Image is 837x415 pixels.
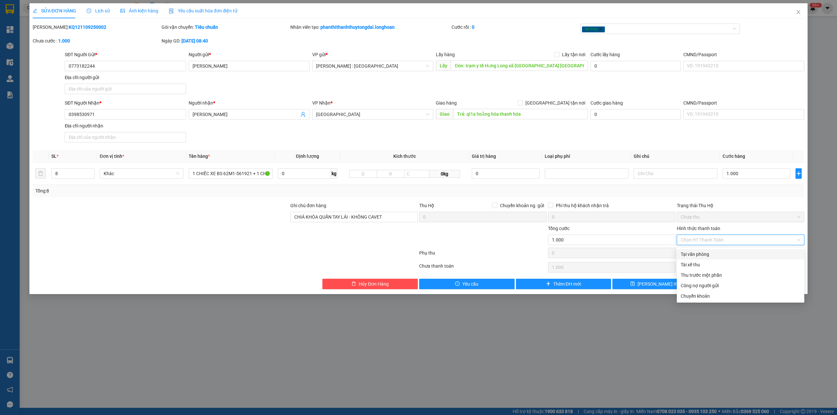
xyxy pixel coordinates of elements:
[320,25,395,30] b: phanthithanhthuytongdai.longhoan
[33,8,37,13] span: edit
[51,154,57,159] span: SL
[189,51,310,58] div: Người gửi
[796,171,801,176] span: plus
[681,251,800,258] div: Tại văn phòng
[312,51,433,58] div: VP gửi
[677,280,804,291] div: Cước gửi hàng sẽ được ghi vào công nợ của người gửi
[681,272,800,279] div: Thu trước một phần
[548,226,570,231] span: Tổng cước
[599,27,602,31] span: close
[290,212,418,222] input: Ghi chú đơn hàng
[542,150,631,163] th: Loại phụ phí
[189,154,210,159] span: Tên hàng
[58,38,70,43] b: 1.000
[436,52,455,57] span: Lấy hàng
[33,8,76,13] span: SỬA ĐƠN HÀNG
[65,122,186,129] div: Địa chỉ người nhận
[377,170,404,178] input: R
[638,280,690,288] span: [PERSON_NAME] thay đổi
[419,203,434,208] span: Thu Hộ
[169,8,238,13] span: Yêu cầu xuất hóa đơn điện tử
[553,280,581,288] span: Thêm ĐH mới
[553,202,611,209] span: Phí thu hộ khách nhận trả
[331,168,337,179] span: kg
[120,8,125,13] span: picture
[65,74,186,81] div: Địa chỉ người gửi
[189,168,272,179] input: VD: Bàn, Ghế
[195,25,218,30] b: Tiêu chuẩn
[462,280,478,288] span: Yêu cầu
[789,3,808,22] button: Close
[795,168,802,179] button: plus
[162,24,289,31] div: Gói vận chuyển:
[590,61,681,71] input: Cước lấy hàng
[451,60,588,71] input: Dọc đường
[429,170,460,178] span: 0kg
[181,38,208,43] b: [DATE] 08:40
[189,99,310,107] div: Người nhận
[436,109,453,119] span: Giao
[349,170,377,178] input: D
[681,261,800,268] div: Tài xế thu
[120,8,158,13] span: Ảnh kiện hàng
[35,187,323,194] div: Tổng: 8
[35,168,46,179] button: delete
[452,24,579,31] div: Cước rồi :
[65,84,186,94] input: Địa chỉ của người gửi
[681,235,800,245] span: Chọn HT Thanh Toán
[65,99,186,107] div: SĐT Người Nhận
[631,150,720,163] th: Ghi chú
[683,51,804,58] div: CMND/Passport
[497,202,547,209] span: Chuyển khoản ng. gửi
[681,282,800,289] div: Công nợ người gửi
[455,281,460,287] span: exclamation-circle
[546,281,551,287] span: plus
[162,37,289,44] div: Ngày GD:
[590,100,623,106] label: Cước giao hàng
[582,26,605,32] span: Xe máy
[69,25,106,30] b: KQ121109250002
[453,109,588,119] input: Dọc đường
[677,202,804,209] div: Trạng thái Thu Hộ
[516,279,611,289] button: plusThêm ĐH mới
[312,100,331,106] span: VP Nhận
[290,203,326,208] label: Ghi chú đơn hàng
[796,9,801,15] span: close
[590,52,620,57] label: Cước lấy hàng
[33,24,160,31] div: [PERSON_NAME]:
[681,292,800,300] div: Chuyển khoản
[612,279,708,289] button: save[PERSON_NAME] thay đổi
[630,281,635,287] span: save
[359,280,389,288] span: Hủy Đơn Hàng
[296,154,319,159] span: Định lượng
[559,51,588,58] span: Lấy tận nơi
[677,226,720,231] label: Hình thức thanh toán
[290,24,450,31] div: Nhân viên tạo:
[436,100,457,106] span: Giao hàng
[683,99,804,107] div: CMND/Passport
[436,60,451,71] span: Lấy
[418,249,547,261] div: Phụ thu
[472,154,496,159] span: Giá trị hàng
[104,169,179,178] span: Khác
[316,109,429,119] span: Thanh Hóa
[404,170,429,178] input: C
[419,279,515,289] button: exclamation-circleYêu cầu
[472,25,474,30] b: 0
[351,281,356,287] span: delete
[100,154,124,159] span: Đơn vị tính
[87,8,91,13] span: clock-circle
[316,61,429,71] span: Hồ Chí Minh : Kho Quận 12
[590,109,681,120] input: Cước giao hàng
[33,37,160,44] div: Chưa cước :
[87,8,110,13] span: Lịch sử
[418,262,547,274] div: Chưa thanh toán
[393,154,416,159] span: Kích thước
[169,8,174,14] img: icon
[681,212,800,222] span: Chưa thu
[300,112,306,117] span: user-add
[65,51,186,58] div: SĐT Người Gửi
[723,154,745,159] span: Cước hàng
[523,99,588,107] span: [GEOGRAPHIC_DATA] tận nơi
[634,168,717,179] input: Ghi Chú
